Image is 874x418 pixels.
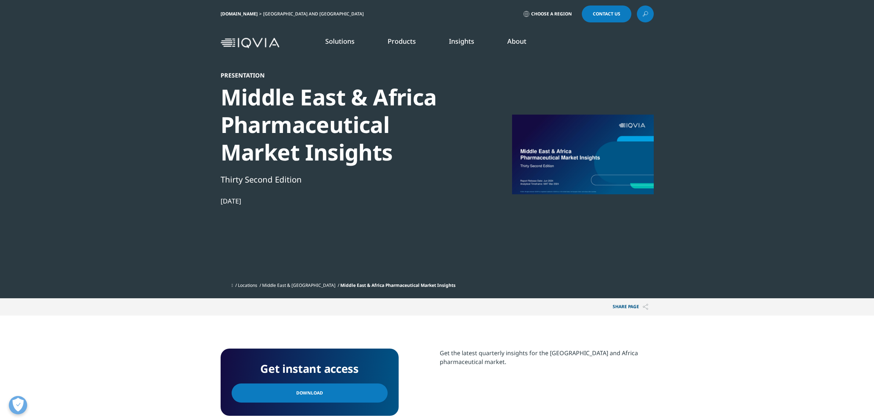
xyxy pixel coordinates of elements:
a: Solutions [325,37,355,46]
button: Share PAGEShare PAGE [607,298,654,316]
a: Products [388,37,416,46]
span: Contact Us [593,12,620,16]
a: [DOMAIN_NAME] [221,11,258,17]
div: Thirty Second Edition [221,173,472,185]
img: Share PAGE [643,304,648,310]
div: Presentation [221,72,472,79]
h4: Get instant access [232,360,388,378]
p: Get the latest quarterly insights for the [GEOGRAPHIC_DATA] and Africa pharmaceutical market. [440,349,654,372]
span: Middle East & Africa Pharmaceutical Market Insights [340,282,456,288]
a: Middle East & [GEOGRAPHIC_DATA] [262,282,336,288]
button: Open Preferences [9,396,27,414]
p: Share PAGE [607,298,654,316]
div: [DATE] [221,197,472,205]
a: Contact Us [582,6,631,22]
a: Insights [449,37,474,46]
div: Middle East & Africa Pharmaceutical Market Insights [221,83,472,166]
span: Download [296,389,323,397]
span: Choose a Region [531,11,572,17]
nav: Primary [282,26,654,60]
img: IQVIA Healthcare Information Technology and Pharma Clinical Research Company [221,38,279,48]
a: Locations [238,282,257,288]
a: About [507,37,526,46]
div: [GEOGRAPHIC_DATA] and [GEOGRAPHIC_DATA] [263,11,367,17]
a: Download [232,383,388,403]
